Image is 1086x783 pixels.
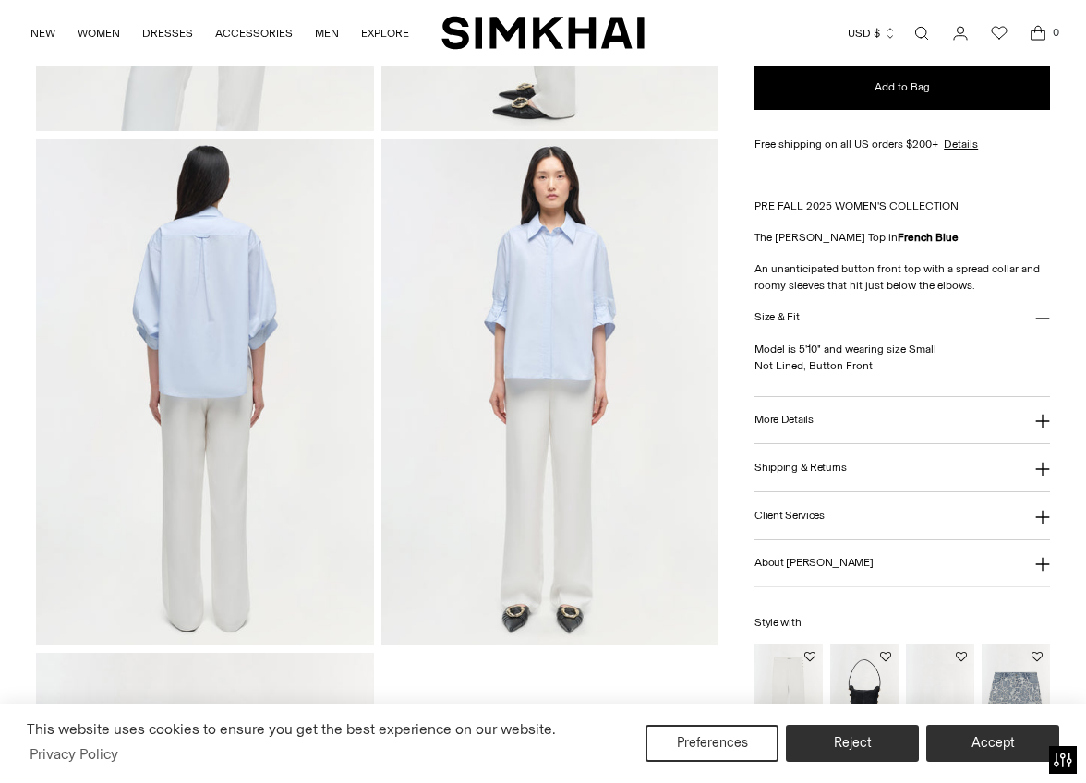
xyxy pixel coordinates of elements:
a: DRESSES [142,13,193,54]
h6: Style with [754,617,1050,629]
button: More Details [754,397,1050,444]
a: Open cart modal [1020,15,1056,52]
a: SIMKHAI [441,15,645,51]
span: Add to Bag [875,79,930,95]
h3: More Details [754,414,813,426]
button: Add to Wishlist [1032,651,1043,662]
a: ACCESSORIES [215,13,293,54]
a: WOMEN [78,13,120,54]
button: Size & Fit [754,294,1050,341]
img: Belle Leather Flat Mule [906,644,974,746]
button: About [PERSON_NAME] [754,540,1050,587]
iframe: Sign Up via Text for Offers [15,713,186,768]
button: Add to Wishlist [804,651,815,662]
button: USD $ [848,13,897,54]
h3: Shipping & Returns [754,462,847,474]
button: Accept [926,725,1059,762]
button: Shipping & Returns [754,444,1050,491]
span: This website uses cookies to ensure you get the best experience on our website. [27,720,556,738]
button: Add to Bag [754,66,1050,110]
a: Wishlist [981,15,1018,52]
h3: About [PERSON_NAME] [754,557,873,569]
button: Add to Wishlist [880,651,891,662]
div: Free shipping on all US orders $200+ [754,136,1050,152]
button: Client Services [754,492,1050,539]
img: Amaya Suede Studded Bucket Bag [830,644,899,746]
button: Add to Wishlist [956,651,967,662]
img: Winnie Floral Denim Mini Skirt [982,644,1050,746]
img: Gemma Cotton Top [381,139,719,645]
a: Go to the account page [942,15,979,52]
a: EXPLORE [361,13,409,54]
a: NEW [30,13,55,54]
a: MEN [315,13,339,54]
p: Model is 5'10" and wearing size Small Not Lined, Button Front [754,341,1050,374]
p: An unanticipated button front top with a spread collar and roomy sleeves that hit just below the ... [754,260,1050,294]
p: The [PERSON_NAME] Top in [754,229,1050,246]
img: Morrie Straight Leg Trouser [754,644,823,746]
h3: Client Services [754,510,825,522]
a: Open search modal [903,15,940,52]
img: Gemma Cotton Top [36,139,374,645]
h3: Size & Fit [754,311,799,323]
a: Details [944,136,978,152]
strong: French Blue [898,231,959,244]
a: PRE FALL 2025 WOMEN'S COLLECTION [754,199,959,212]
button: Preferences [646,725,778,762]
button: Reject [786,725,919,762]
span: 0 [1047,24,1064,41]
